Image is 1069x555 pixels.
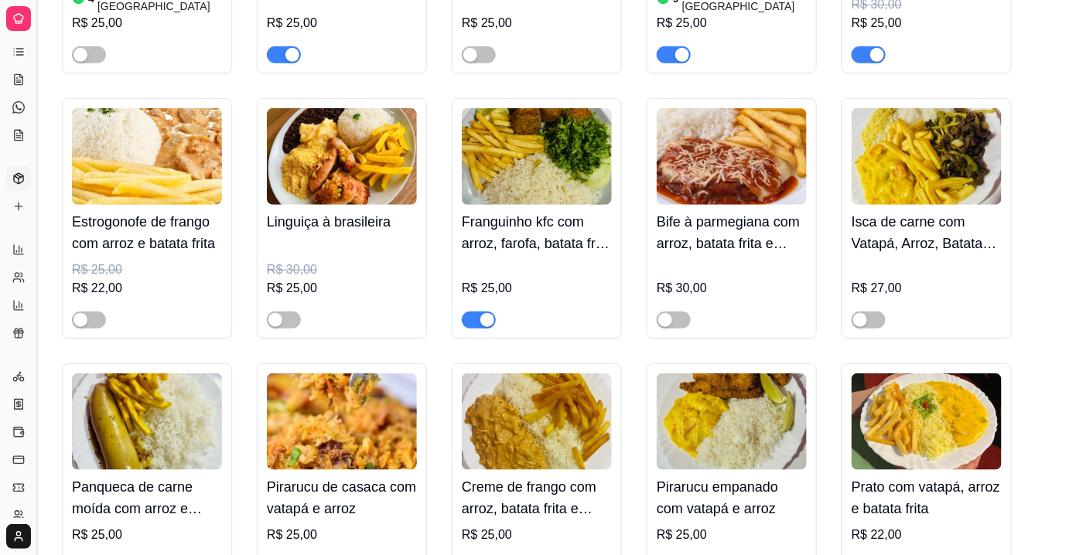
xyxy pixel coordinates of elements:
div: R$ 25,00 [72,14,222,32]
div: R$ 27,00 [852,279,1002,298]
div: R$ 25,00 [657,14,807,32]
img: product-image [657,108,807,205]
div: R$ 25,00 [267,526,417,544]
h4: Panqueca de carne moída com arroz e batata frita [72,476,222,519]
h4: Bife à parmegiana com arroz, batata frita e farofa [657,211,807,254]
h4: Linguiça à brasileira [267,211,417,233]
div: R$ 25,00 [462,14,612,32]
img: product-image [462,108,612,205]
img: product-image [852,373,1002,470]
img: product-image [657,373,807,470]
img: product-image [267,108,417,205]
div: R$ 25,00 [72,526,222,544]
h4: Creme de frango com arroz, batata frita e farofa [462,476,612,519]
div: R$ 25,00 [72,260,222,279]
div: R$ 25,00 [462,279,612,298]
img: product-image [72,108,222,205]
h4: Estrogonofe de frango com arroz e batata frita [72,211,222,254]
div: R$ 25,00 [267,279,417,298]
h4: Pirarucu empanado com vatapá e arroz [657,476,807,519]
div: R$ 25,00 [267,14,417,32]
h4: Franguinho kfc com arroz, farofa, batata frita e salada. [462,211,612,254]
img: product-image [267,373,417,470]
img: product-image [72,373,222,470]
img: product-image [462,373,612,470]
div: R$ 25,00 [462,526,612,544]
div: R$ 25,00 [852,14,1002,32]
h4: Prato com vatapá, arroz e batata frita [852,476,1002,519]
div: R$ 25,00 [657,526,807,544]
div: R$ 30,00 [657,279,807,298]
h4: Pirarucu de casaca com vatapá e arroz [267,476,417,519]
div: R$ 30,00 [267,260,417,279]
div: R$ 22,00 [852,526,1002,544]
div: R$ 22,00 [72,279,222,298]
img: product-image [852,108,1002,205]
h4: Isca de carne com Vatapá, Arroz, Batata Frita e Farofa [852,211,1002,254]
